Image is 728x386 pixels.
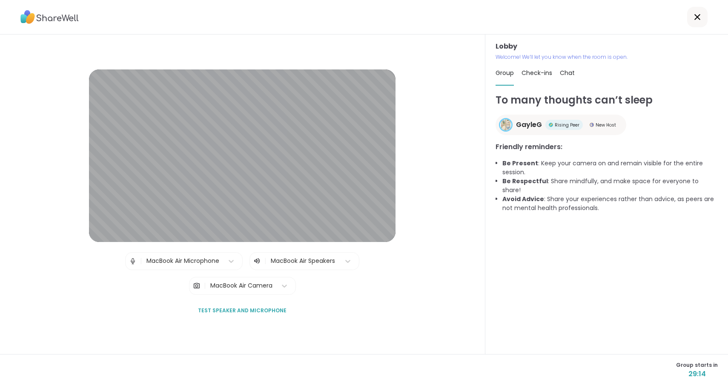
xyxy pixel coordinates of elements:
span: Group starts in [676,361,718,369]
img: ShareWell Logo [20,7,79,27]
li: : Share mindfully, and make space for everyone to share! [502,177,718,195]
span: GayleG [516,120,542,130]
img: Microphone [129,253,137,270]
span: | [264,256,267,266]
a: GayleGGayleGRising PeerRising PeerNew HostNew Host [496,115,626,135]
h1: To many thoughts can’t sleep [496,92,718,108]
img: Rising Peer [549,123,553,127]
span: | [140,253,142,270]
h3: Friendly reminders: [496,142,718,152]
b: Be Present [502,159,538,167]
span: New Host [596,122,616,128]
b: Avoid Advice [502,195,544,203]
span: Check-ins [522,69,552,77]
span: Chat [560,69,575,77]
b: Be Respectful [502,177,548,185]
span: Group [496,69,514,77]
img: Camera [193,277,201,294]
img: New Host [590,123,594,127]
span: Test speaker and microphone [198,307,287,314]
span: 29:14 [676,369,718,379]
li: : Keep your camera on and remain visible for the entire session. [502,159,718,177]
p: Welcome! We’ll let you know when the room is open. [496,53,718,61]
button: Test speaker and microphone [195,302,290,320]
h3: Lobby [496,41,718,52]
li: : Share your experiences rather than advice, as peers are not mental health professionals. [502,195,718,213]
div: MacBook Air Microphone [146,256,219,265]
span: | [204,277,206,294]
img: GayleG [500,119,511,130]
span: Rising Peer [555,122,579,128]
div: MacBook Air Camera [210,281,272,290]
